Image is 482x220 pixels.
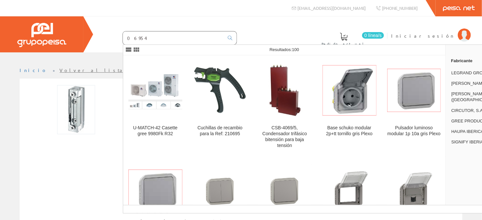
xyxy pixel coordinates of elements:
img: Conmutador modular 1p 10a gris Plexo [128,170,182,213]
img: Adaptador Plexo modular para Mosaic gris tapa transparente [323,164,376,218]
span: [PHONE_NUMBER] [382,5,418,11]
div: Base schuko modular 2p+tt tornillo gris Plexo [323,125,376,137]
a: Iniciar sesión [391,27,471,33]
span: Iniciar sesión [391,32,455,39]
span: 100 [292,47,299,52]
img: Base schuko modular 2p+tt tornillo gris Plexo [323,65,376,116]
span: 0 línea/s [362,32,384,39]
img: Grupo Peisa [17,23,66,47]
a: CSB-4069/5, Condensador trifásico bitensión para baja tensión CSB-4069/5, Condensador trifásico b... [253,56,317,156]
a: Base schuko modular 2p+tt tornillo gris Plexo Base schuko modular 2p+tt tornillo gris Plexo [317,56,382,156]
a: Pulsador luminoso modular 1p 10a gris Plexo Pulsador luminoso modular 1p 10a gris Plexo [382,56,446,156]
a: Volver al listado de productos [60,67,189,73]
img: Cuchillas de recambio para la Ref: 210695 [193,63,247,117]
span: Resultados: [270,47,299,52]
img: Foto artículo Mecanismo Abrepuertas 990n Max 10-24vac_dc (115.8x150) [57,85,95,134]
div: CSB-4069/5, Condensador trifásico bitensión para baja tensión [258,125,312,149]
div: Pulsador luminoso modular 1p 10a gris Plexo [387,125,441,137]
img: CSB-4069/5, Condensador trifásico bitensión para baja tensión [258,63,312,117]
input: Buscar ... [123,31,224,45]
img: Conmutador doble plexo modular 10ax gris [193,164,247,218]
div: U-MATCH-42 Casette gree 9980Fk R32 [128,125,182,137]
a: Cuchillas de recambio para la Ref: 210695 Cuchillas de recambio para la Ref: 210695 [188,56,252,156]
span: [EMAIL_ADDRESS][DOMAIN_NAME] [298,5,366,11]
img: Base Rj45 Cat.6 Utp Plexo modular gris [387,164,441,218]
a: U-MATCH-42 Casette gree 9980Fk R32 U-MATCH-42 Casette gree 9980Fk R32 [123,56,188,156]
img: Pulsador luminoso modular 1p 10a gris Plexo [387,69,441,112]
a: Inicio [20,67,47,73]
img: Pulsador na plexo modular 10a gris [258,164,312,218]
span: Pedido actual [322,41,366,47]
img: U-MATCH-42 Casette gree 9980Fk R32 [128,71,182,109]
div: Cuchillas de recambio para la Ref: 210695 [193,125,247,137]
